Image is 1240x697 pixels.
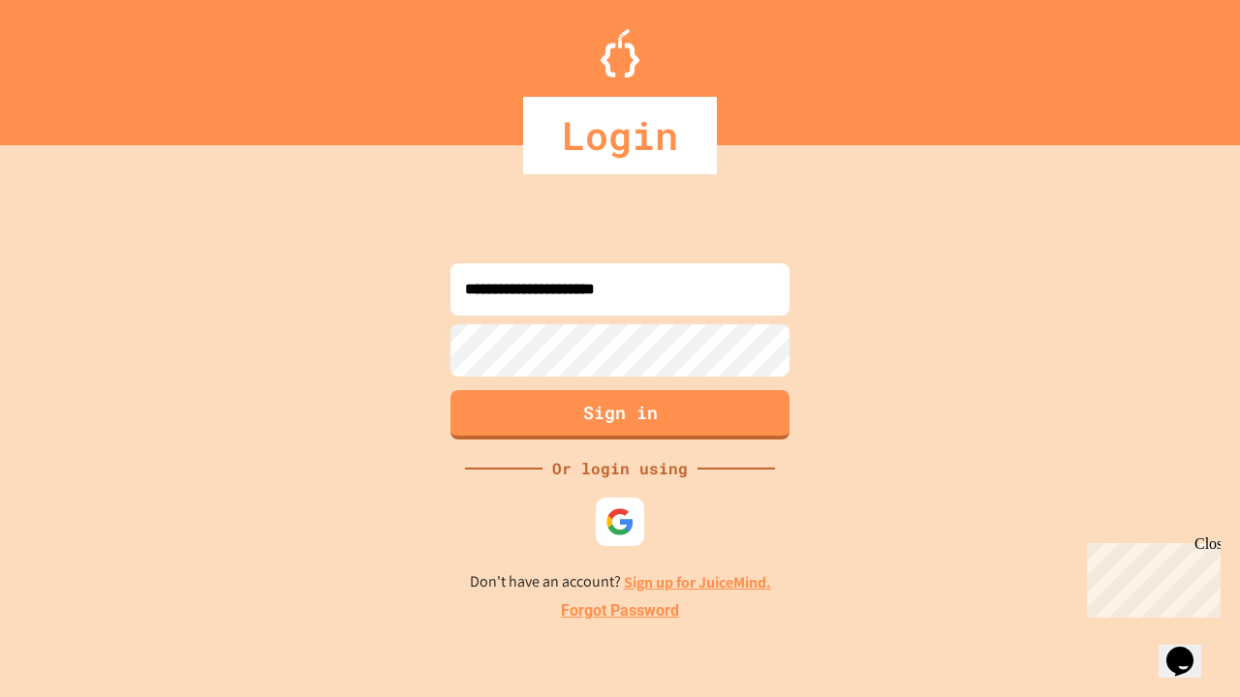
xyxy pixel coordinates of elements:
a: Forgot Password [561,599,679,622]
div: Login [523,97,717,174]
iframe: chat widget [1079,535,1221,618]
div: Chat with us now!Close [8,8,134,123]
div: Or login using [542,457,697,480]
a: Sign up for JuiceMind. [624,572,771,592]
img: google-icon.svg [605,507,635,536]
p: Don't have an account? [470,570,771,594]
button: Sign in [450,390,790,439]
iframe: chat widget [1159,620,1221,678]
img: Logo.svg [601,29,639,77]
